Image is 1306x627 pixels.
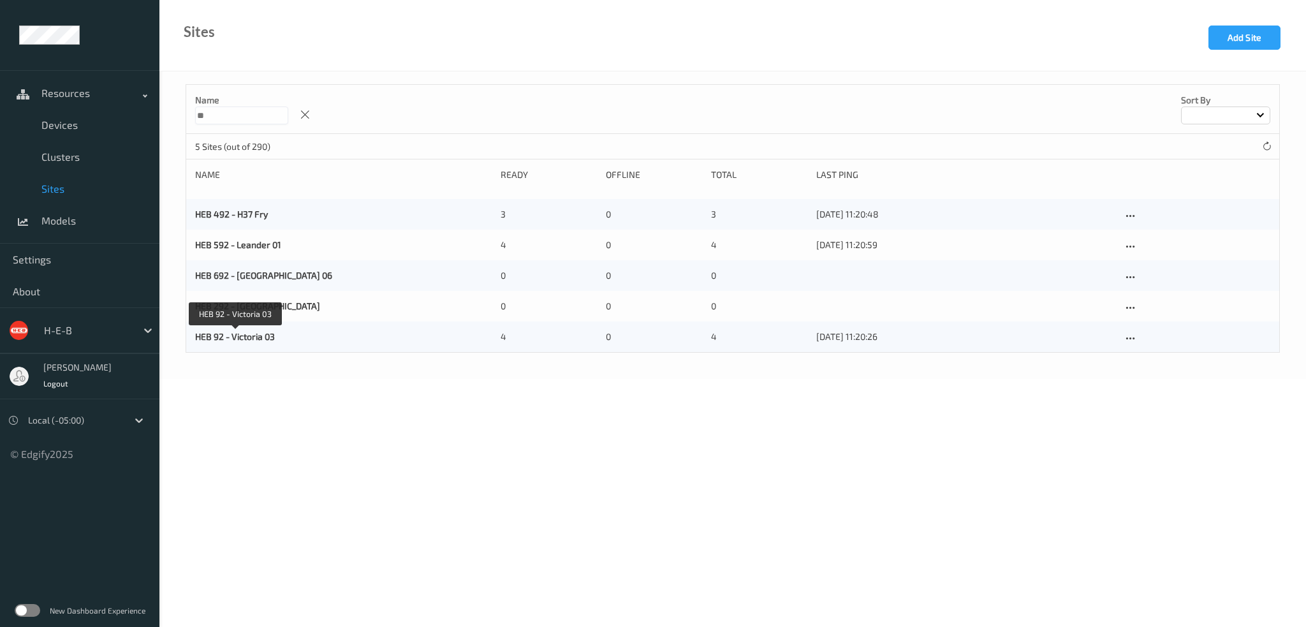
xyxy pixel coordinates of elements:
[816,168,1113,181] div: Last Ping
[195,168,492,181] div: Name
[195,94,288,107] p: Name
[501,330,597,343] div: 4
[195,270,332,281] a: HEB 692 - [GEOGRAPHIC_DATA] 06
[606,330,702,343] div: 0
[195,331,275,342] a: HEB 92 - Victoria 03
[501,239,597,251] div: 4
[711,300,807,313] div: 0
[711,208,807,221] div: 3
[195,300,320,311] a: HEB 292 - [GEOGRAPHIC_DATA]
[1181,94,1270,107] p: Sort by
[606,269,702,282] div: 0
[816,239,1113,251] div: [DATE] 11:20:59
[606,300,702,313] div: 0
[711,330,807,343] div: 4
[711,168,807,181] div: Total
[606,168,702,181] div: Offline
[195,140,291,153] p: 5 Sites (out of 290)
[711,269,807,282] div: 0
[184,26,215,38] div: Sites
[501,168,597,181] div: Ready
[195,209,268,219] a: HEB 492 - H37 Fry
[816,330,1113,343] div: [DATE] 11:20:26
[501,300,597,313] div: 0
[606,239,702,251] div: 0
[606,208,702,221] div: 0
[501,208,597,221] div: 3
[1208,26,1280,50] button: Add Site
[195,239,281,250] a: HEB 592 - Leander 01
[816,208,1113,221] div: [DATE] 11:20:48
[711,239,807,251] div: 4
[501,269,597,282] div: 0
